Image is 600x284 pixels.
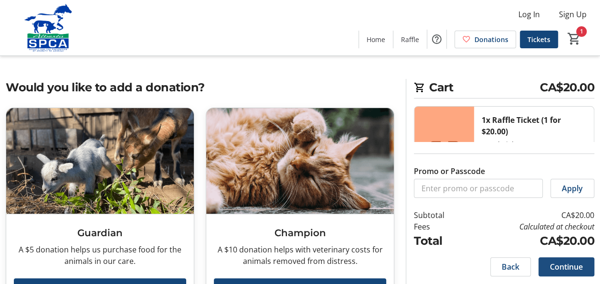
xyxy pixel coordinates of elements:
td: CA$20.00 [466,232,594,250]
td: Calculated at checkout [466,221,594,232]
img: Alberta SPCA's Logo [6,4,91,52]
span: CA$20.00 [540,79,594,96]
div: Total Tickets: 1 [474,107,594,214]
button: Continue [538,257,594,276]
a: Tickets [520,31,558,48]
td: Fees [414,221,466,232]
a: Donations [454,31,516,48]
h3: Guardian [14,226,186,240]
img: Champion [206,108,394,214]
td: Subtotal [414,209,466,221]
td: Total [414,232,466,250]
input: Enter promo or passcode [414,179,543,198]
span: Apply [562,183,583,194]
span: Home [367,34,385,44]
a: Raffle [393,31,427,48]
span: Log In [518,9,540,20]
span: Continue [550,261,583,273]
span: Tickets [527,34,550,44]
button: Back [490,257,531,276]
span: Sign Up [559,9,587,20]
span: Back [502,261,519,273]
button: Apply [550,179,594,198]
button: Help [427,30,446,49]
img: Guardian [6,108,194,214]
td: CA$20.00 [466,209,594,221]
button: Cart [566,30,583,47]
div: A $10 donation helps with veterinary costs for animals removed from distress. [214,244,386,267]
div: 1x Raffle Ticket (1 for $20.00) [482,114,586,137]
label: Promo or Passcode [414,165,485,177]
h2: Would you like to add a donation? [6,79,394,96]
button: Sign Up [551,7,594,22]
h3: Champion [214,226,386,240]
span: Donations [474,34,508,44]
h2: Cart [414,79,594,98]
a: Home [359,31,393,48]
span: Raffle [401,34,419,44]
div: A $5 donation helps us purchase food for the animals in our care. [14,244,186,267]
button: Log In [511,7,547,22]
